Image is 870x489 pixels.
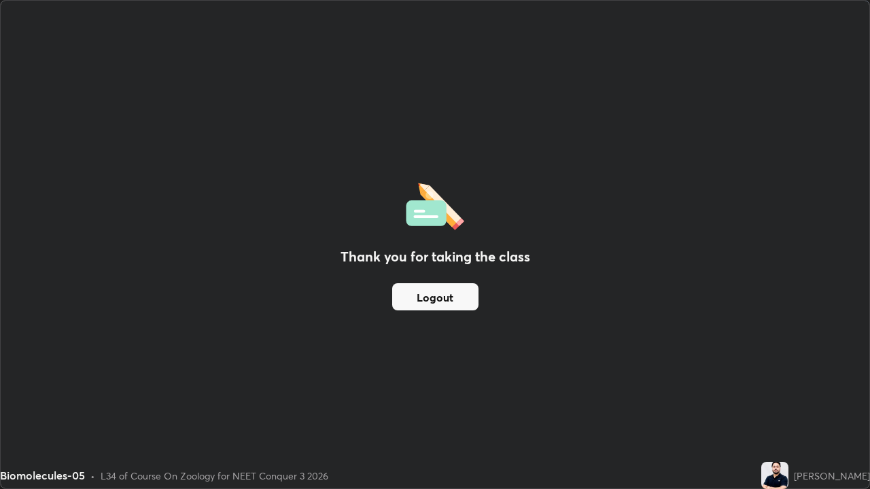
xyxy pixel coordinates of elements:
[90,469,95,483] div: •
[406,179,464,230] img: offlineFeedback.1438e8b3.svg
[101,469,328,483] div: L34 of Course On Zoology for NEET Conquer 3 2026
[794,469,870,483] div: [PERSON_NAME]
[392,283,478,310] button: Logout
[761,462,788,489] img: e939dec78aec4a798ee8b8f1da9afb5d.jpg
[341,247,530,267] h2: Thank you for taking the class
